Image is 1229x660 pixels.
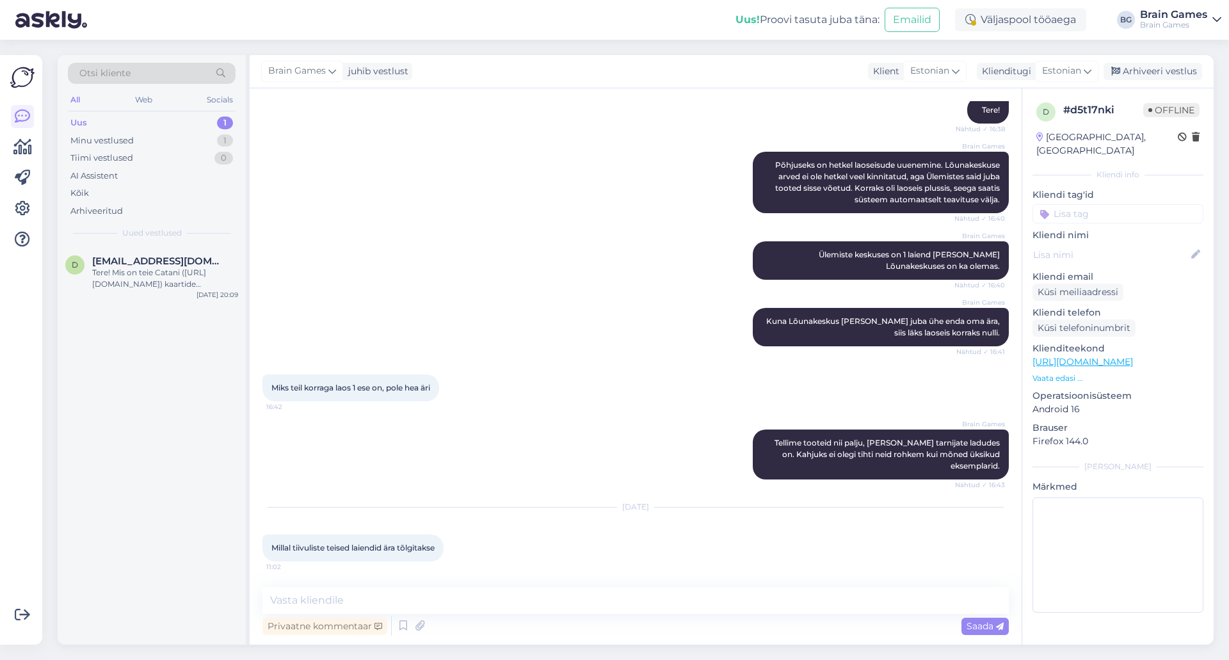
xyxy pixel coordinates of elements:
p: Operatsioonisüsteem [1032,389,1203,403]
span: Nähtud ✓ 16:43 [955,480,1005,490]
span: Estonian [910,64,949,78]
span: Ülemiste keskuses on 1 laiend [PERSON_NAME] Lõunakeskuses on ka olemas. [819,250,1002,271]
div: [PERSON_NAME] [1032,461,1203,472]
b: Uus! [735,13,760,26]
span: Millal tiivuliste teised laiendid ära tõlgitakse [271,543,435,552]
p: Firefox 144.0 [1032,435,1203,448]
div: Web [133,92,155,108]
div: Privaatne kommentaar [262,618,387,635]
div: Küsi meiliaadressi [1032,284,1123,301]
input: Lisa tag [1032,204,1203,223]
div: # d5t17nki [1063,102,1143,118]
span: Miks teil korraga laos 1 ese on, pole hea äri [271,383,430,392]
div: 1 [217,134,233,147]
div: Kõik [70,187,89,200]
span: Saada [967,620,1004,632]
input: Lisa nimi [1033,248,1189,262]
div: Väljaspool tööaega [955,8,1086,31]
p: Brauser [1032,421,1203,435]
span: Brain Games [957,231,1005,241]
p: Klienditeekond [1032,342,1203,355]
div: Minu vestlused [70,134,134,147]
p: Vaata edasi ... [1032,373,1203,384]
span: d [72,260,78,270]
div: juhib vestlust [343,65,408,78]
span: Brain Games [268,64,326,78]
span: Põhjuseks on hetkel laoseisude uuenemine. Lõunakeskuse arved ei ole hetkel veel kinnitatud, aga Ü... [775,160,1002,204]
span: d [1043,107,1049,117]
div: Tiimi vestlused [70,152,133,165]
p: Märkmed [1032,480,1203,494]
div: Tere! Mis on teie Catani ([URL][DOMAIN_NAME]) kaartide mõõtmed? [92,267,238,290]
span: 16:42 [266,402,314,412]
span: Kuna Lõunakeskus [PERSON_NAME] juba ühe enda oma ära, siis läks laoseis korraks nulli. [766,316,1002,337]
span: djkarl123@gmail.com [92,255,225,267]
div: Uus [70,117,87,129]
div: Küsi telefoninumbrit [1032,319,1136,337]
div: [DATE] 20:09 [197,290,238,300]
a: [URL][DOMAIN_NAME] [1032,356,1133,367]
div: Brain Games [1140,20,1207,30]
div: Arhiveeri vestlus [1104,63,1202,80]
span: Tere! [982,105,1000,115]
span: Otsi kliente [79,67,131,80]
div: BG [1117,11,1135,29]
div: Klient [868,65,899,78]
div: Klienditugi [977,65,1031,78]
span: Nähtud ✓ 16:40 [954,280,1005,290]
button: Emailid [885,8,940,32]
p: Kliendi email [1032,270,1203,284]
div: AI Assistent [70,170,118,182]
span: Estonian [1042,64,1081,78]
div: 1 [217,117,233,129]
a: Brain GamesBrain Games [1140,10,1221,30]
span: 11:02 [266,562,314,572]
div: [DATE] [262,501,1009,513]
span: Brain Games [957,141,1005,151]
span: Brain Games [957,419,1005,429]
div: 0 [214,152,233,165]
span: Offline [1143,103,1200,117]
div: Socials [204,92,236,108]
p: Kliendi tag'id [1032,188,1203,202]
div: Proovi tasuta juba täna: [735,12,880,28]
p: Kliendi nimi [1032,229,1203,242]
span: Nähtud ✓ 16:41 [956,347,1005,357]
div: [GEOGRAPHIC_DATA], [GEOGRAPHIC_DATA] [1036,131,1178,157]
span: Tellime tooteid nii palju, [PERSON_NAME] tarnijate ladudes on. Kahjuks ei olegi tihti neid rohkem... [775,438,1002,471]
img: Askly Logo [10,65,35,90]
p: Kliendi telefon [1032,306,1203,319]
span: Nähtud ✓ 16:38 [956,124,1005,134]
div: Kliendi info [1032,169,1203,181]
span: Brain Games [957,298,1005,307]
p: Android 16 [1032,403,1203,416]
div: All [68,92,83,108]
div: Arhiveeritud [70,205,123,218]
div: Brain Games [1140,10,1207,20]
span: Uued vestlused [122,227,182,239]
span: Nähtud ✓ 16:40 [954,214,1005,223]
